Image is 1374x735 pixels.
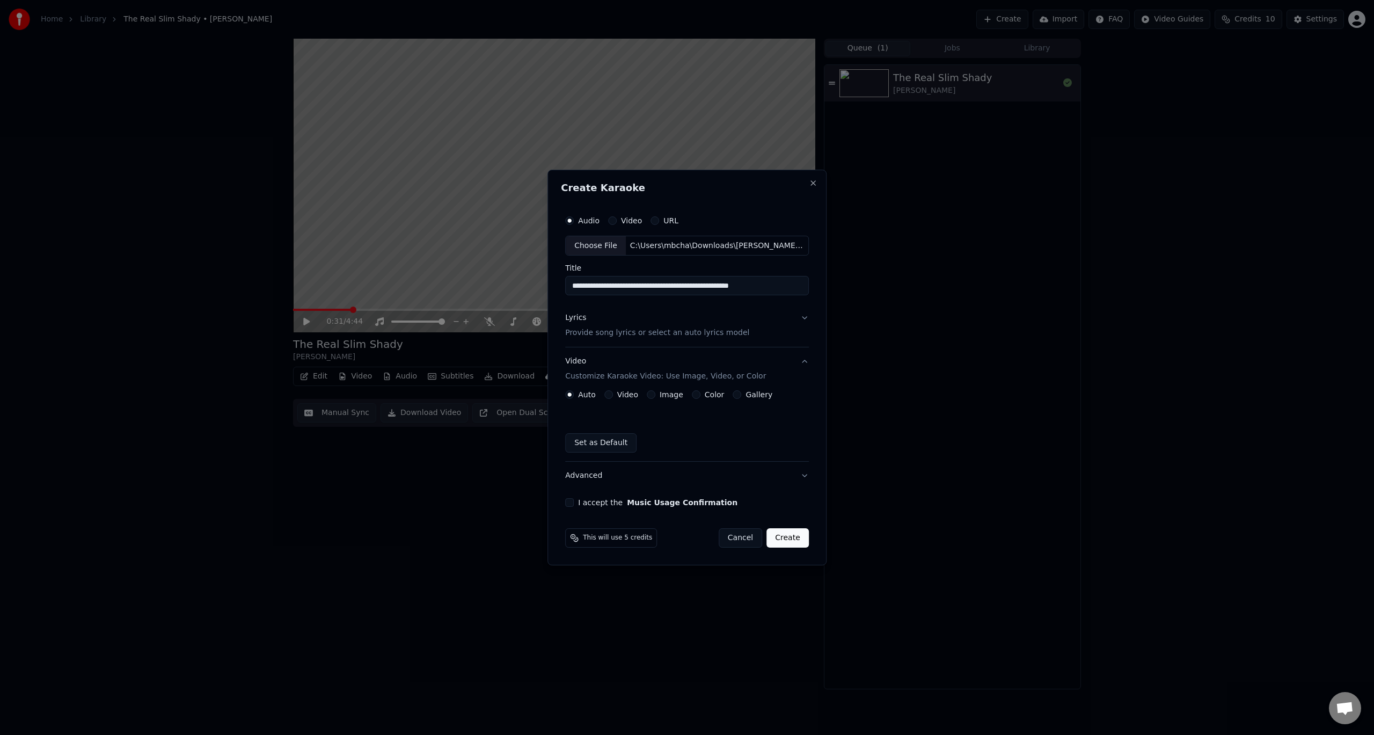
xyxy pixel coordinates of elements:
label: Video [621,217,642,224]
label: Audio [578,217,600,224]
button: VideoCustomize Karaoke Video: Use Image, Video, or Color [565,348,809,391]
div: C:\Users\mbcha\Downloads\[PERSON_NAME]-_The_Real_Slim_Shady_Instrumental_Version_([DOMAIN_NAME]).mp3 [626,241,808,251]
button: LyricsProvide song lyrics or select an auto lyrics model [565,304,809,347]
label: Gallery [746,391,772,398]
label: I accept the [578,499,737,506]
p: Customize Karaoke Video: Use Image, Video, or Color [565,371,766,382]
label: Color [705,391,725,398]
h2: Create Karaoke [561,183,813,193]
label: Video [617,391,638,398]
button: Advanced [565,462,809,490]
label: URL [663,217,678,224]
button: Set as Default [565,433,637,453]
label: Title [565,265,809,272]
label: Image [660,391,683,398]
div: Lyrics [565,313,586,324]
span: This will use 5 credits [583,534,652,542]
p: Provide song lyrics or select an auto lyrics model [565,328,749,339]
label: Auto [578,391,596,398]
button: Cancel [719,528,762,548]
div: VideoCustomize Karaoke Video: Use Image, Video, or Color [565,390,809,461]
div: Choose File [566,236,626,256]
button: I accept the [627,499,737,506]
div: Video [565,356,766,382]
button: Create [766,528,809,548]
